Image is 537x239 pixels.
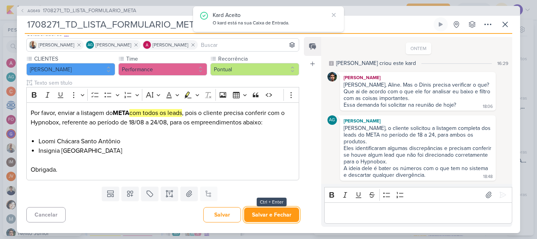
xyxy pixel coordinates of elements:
label: CLIENTES [33,55,115,63]
div: [PERSON_NAME] criou este kard [336,59,416,67]
img: Alessandra Gomes [143,41,151,49]
div: 16:29 [497,60,508,67]
div: [PERSON_NAME], o cliente solicitou a listagem completa dos leads do META no período de 18 a 24, p... [344,125,493,178]
img: Iara Santos [29,41,37,49]
button: Salvar e Fechar [244,208,299,222]
li: Loomi Chácara Santo Antônio [39,137,295,146]
div: 18:06 [483,104,493,110]
div: Kard Aceito [213,11,328,19]
p: Obrigada. [31,165,295,174]
button: Salvar [203,207,241,222]
div: [PERSON_NAME], Aline. Mas o Dinis precisa verificar o que? Que ai de acordo com o que ele for ana... [344,82,492,102]
div: Ligar relógio [438,21,444,28]
input: Texto sem título [33,79,299,87]
div: Ctrl + Enter [257,198,287,206]
p: AG [88,43,93,47]
input: Kard Sem Título [25,17,432,31]
label: Time [125,55,207,63]
span: [PERSON_NAME] [39,41,74,48]
label: Recorrência [217,55,299,63]
button: Performance [118,63,207,76]
div: O kard está na sua Caixa de Entrada. [213,19,328,27]
li: Insignia [GEOGRAPHIC_DATA] [39,146,295,165]
span: [PERSON_NAME] [96,41,131,48]
div: Editor editing area: main [26,102,299,181]
div: [PERSON_NAME] [342,74,494,82]
div: Aline Gimenez Graciano [327,115,337,125]
mark: com todos os leads [129,109,182,117]
img: Nelito Junior [327,72,337,82]
button: [PERSON_NAME] [26,63,115,76]
div: Editor editing area: main [324,202,512,224]
div: [PERSON_NAME] [342,117,494,125]
button: Pontual [210,63,299,76]
p: Por favor, enviar a listagem do , pois o cliente precisa conferir com o Hypnobox, referente ao pe... [31,108,295,137]
div: Editor toolbar [26,87,299,102]
div: Editor toolbar [324,187,512,202]
div: Aline Gimenez Graciano [86,41,94,49]
input: Buscar [199,40,297,50]
p: AG [329,118,335,122]
strong: META [113,109,129,117]
span: [PERSON_NAME] [153,41,188,48]
div: Essa demanda foi solicitar na reunião de hoje? [344,102,456,108]
div: 18:48 [483,174,493,180]
button: Cancelar [26,207,66,222]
